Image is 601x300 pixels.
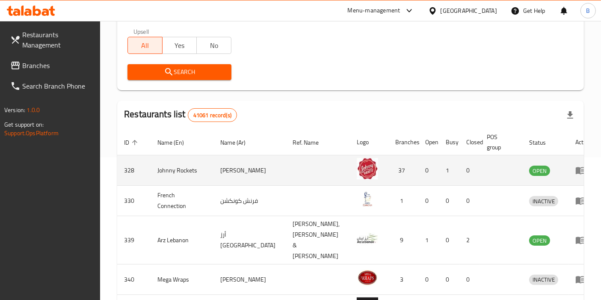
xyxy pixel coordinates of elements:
button: No [196,37,231,54]
button: All [127,37,163,54]
span: Search [134,67,225,77]
span: Branches [22,60,94,71]
img: Mega Wraps [357,267,378,288]
td: [PERSON_NAME],[PERSON_NAME] & [PERSON_NAME] [286,216,350,264]
td: 0 [459,186,480,216]
td: 37 [388,155,418,186]
th: Logo [350,129,388,155]
th: Open [418,129,439,155]
span: 41061 record(s) [188,111,237,119]
span: Name (En) [157,137,195,148]
button: Yes [162,37,197,54]
td: 0 [439,216,459,264]
span: ID [124,137,140,148]
td: 330 [117,186,151,216]
img: Arz Lebanon [357,228,378,249]
td: Mega Wraps [151,264,213,295]
td: 0 [418,186,439,216]
div: [GEOGRAPHIC_DATA] [441,6,497,15]
div: Menu-management [348,6,400,16]
td: [PERSON_NAME] [213,155,286,186]
td: أرز [GEOGRAPHIC_DATA] [213,216,286,264]
th: Busy [439,129,459,155]
td: Arz Lebanon [151,216,213,264]
span: Restaurants Management [22,30,94,50]
td: 1 [418,216,439,264]
span: INACTIVE [529,275,558,285]
div: Menu [575,165,591,175]
td: 0 [418,264,439,295]
a: Support.OpsPlatform [4,128,59,139]
td: 0 [459,264,480,295]
td: Johnny Rockets [151,155,213,186]
div: Menu [575,274,591,285]
span: All [131,39,159,52]
div: Total records count [188,108,237,122]
td: 1 [439,155,459,186]
span: Search Branch Phone [22,81,94,91]
td: 1 [388,186,418,216]
td: 340 [117,264,151,295]
span: No [200,39,228,52]
td: 339 [117,216,151,264]
span: B [586,6,590,15]
label: Upsell [133,28,149,34]
span: Yes [166,39,194,52]
span: Status [529,137,557,148]
div: Export file [560,105,580,125]
th: Branches [388,129,418,155]
h2: Restaurants list [124,108,237,122]
button: Search [127,64,231,80]
a: Search Branch Phone [3,76,101,96]
th: Action [568,129,598,155]
span: Get support on: [4,119,44,130]
td: فرنش كونكشن [213,186,286,216]
img: French Connection [357,188,378,210]
div: Menu [575,235,591,245]
td: 0 [439,264,459,295]
td: [PERSON_NAME] [213,264,286,295]
span: Ref. Name [293,137,330,148]
td: 0 [418,155,439,186]
td: 9 [388,216,418,264]
a: Branches [3,55,101,76]
td: French Connection [151,186,213,216]
span: OPEN [529,236,550,246]
td: 2 [459,216,480,264]
td: 0 [439,186,459,216]
span: Name (Ar) [220,137,257,148]
span: 1.0.0 [27,104,40,116]
span: Version: [4,104,25,116]
a: Restaurants Management [3,24,101,55]
div: INACTIVE [529,275,558,285]
td: 3 [388,264,418,295]
span: INACTIVE [529,196,558,206]
img: Johnny Rockets [357,158,378,179]
span: OPEN [529,166,550,176]
span: POS group [487,132,512,152]
td: 328 [117,155,151,186]
td: 0 [459,155,480,186]
div: OPEN [529,235,550,246]
div: Menu [575,196,591,206]
th: Closed [459,129,480,155]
